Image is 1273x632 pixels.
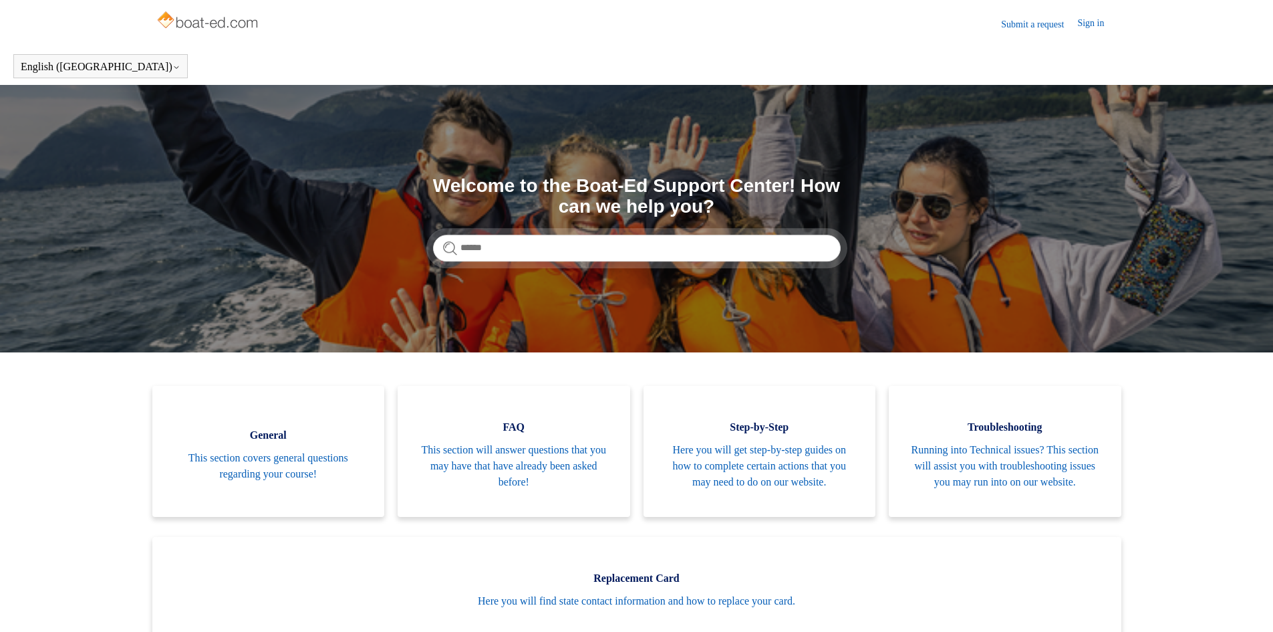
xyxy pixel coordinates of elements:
[909,419,1101,435] span: Troubleshooting
[1001,17,1077,31] a: Submit a request
[1077,16,1117,32] a: Sign in
[664,419,856,435] span: Step-by-Step
[156,8,262,35] img: Boat-Ed Help Center home page
[433,176,841,217] h1: Welcome to the Boat-Ed Support Center! How can we help you?
[172,570,1101,587] span: Replacement Card
[909,442,1101,490] span: Running into Technical issues? This section will assist you with troubleshooting issues you may r...
[418,419,610,435] span: FAQ
[172,593,1101,609] span: Here you will find state contact information and how to replace your card.
[664,442,856,490] span: Here you will get step-by-step guides on how to complete certain actions that you may need to do ...
[889,386,1121,517] a: Troubleshooting Running into Technical issues? This section will assist you with troubleshooting ...
[1228,587,1263,622] div: Live chat
[644,386,876,517] a: Step-by-Step Here you will get step-by-step guides on how to complete certain actions that you ma...
[433,235,841,261] input: Search
[21,61,180,73] button: English ([GEOGRAPHIC_DATA])
[418,442,610,490] span: This section will answer questions that you may have that have already been asked before!
[152,386,385,517] a: General This section covers general questions regarding your course!
[172,427,365,443] span: General
[398,386,630,517] a: FAQ This section will answer questions that you may have that have already been asked before!
[172,450,365,482] span: This section covers general questions regarding your course!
